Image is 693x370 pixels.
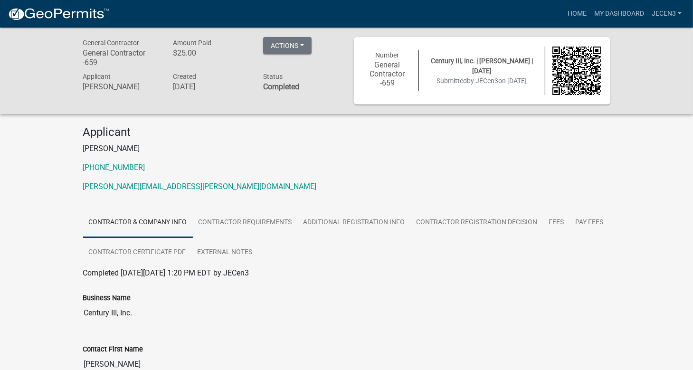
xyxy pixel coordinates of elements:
[570,208,609,238] a: Pay Fees
[192,237,258,268] a: External Notes
[648,5,685,23] a: JECen3
[263,73,283,80] span: Status
[83,346,143,353] label: Contact First Name
[543,208,570,238] a: Fees
[363,60,412,88] h6: General Contractor -659
[298,208,411,238] a: Additional Registration Info
[83,268,249,277] span: Completed [DATE][DATE] 1:20 PM EDT by JECen3
[375,51,399,59] span: Number
[83,208,193,238] a: Contractor & Company Info
[467,77,499,85] span: by JECen3
[263,37,312,54] button: Actions
[83,82,159,91] h6: [PERSON_NAME]
[564,5,590,23] a: Home
[193,208,298,238] a: Contractor Requirements
[173,48,249,57] h6: $25.00
[83,48,159,66] h6: General Contractor -659
[83,295,131,302] label: Business Name
[437,77,527,85] span: Submitted on [DATE]
[173,82,249,91] h6: [DATE]
[552,47,601,95] img: QR code
[83,143,610,154] p: [PERSON_NAME]
[431,57,533,75] span: Century III, Inc. | [PERSON_NAME] | [DATE]
[173,73,196,80] span: Created
[83,182,317,191] a: [PERSON_NAME][EMAIL_ADDRESS][PERSON_NAME][DOMAIN_NAME]
[83,163,145,172] a: [PHONE_NUMBER]
[83,237,192,268] a: Contractor Certificate PDF
[83,39,140,47] span: General Contractor
[83,73,111,80] span: Applicant
[263,82,299,91] strong: Completed
[590,5,648,23] a: My Dashboard
[173,39,211,47] span: Amount Paid
[411,208,543,238] a: Contractor Registration Decision
[83,125,610,139] h4: Applicant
